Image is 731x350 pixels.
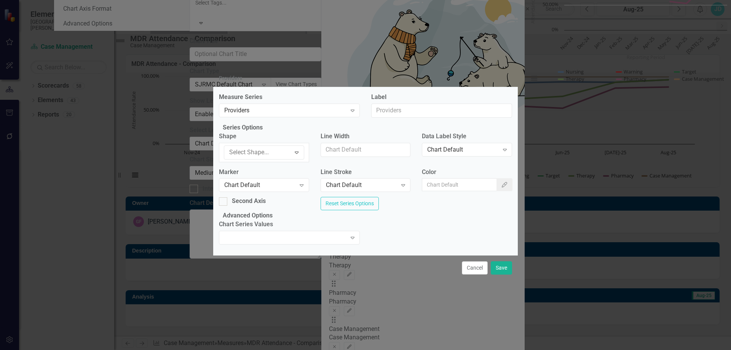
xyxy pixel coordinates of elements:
input: Chart Default [422,178,497,191]
div: Providers [224,106,346,115]
button: Save [491,261,512,275]
label: Color [422,168,512,177]
button: Cancel [462,261,488,275]
button: Reset Series Options [321,197,379,210]
label: Data Label Style [422,132,512,141]
div: Chart Default [326,181,397,190]
label: Line Stroke [321,168,411,177]
div: Chart Default [427,145,498,154]
label: Chart Series Values [219,220,360,229]
label: Shape [219,132,309,141]
label: Measure Series [219,93,360,102]
input: Chart Default [321,143,411,157]
div: Providers [219,75,242,81]
input: Providers [371,104,512,118]
label: Line Width [321,132,411,141]
div: Chart Default [224,181,295,190]
label: Marker [219,168,309,177]
legend: Series Options [219,123,267,132]
div: Second Axis [232,197,266,206]
label: Label [371,93,512,102]
legend: Advanced Options [219,211,276,220]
